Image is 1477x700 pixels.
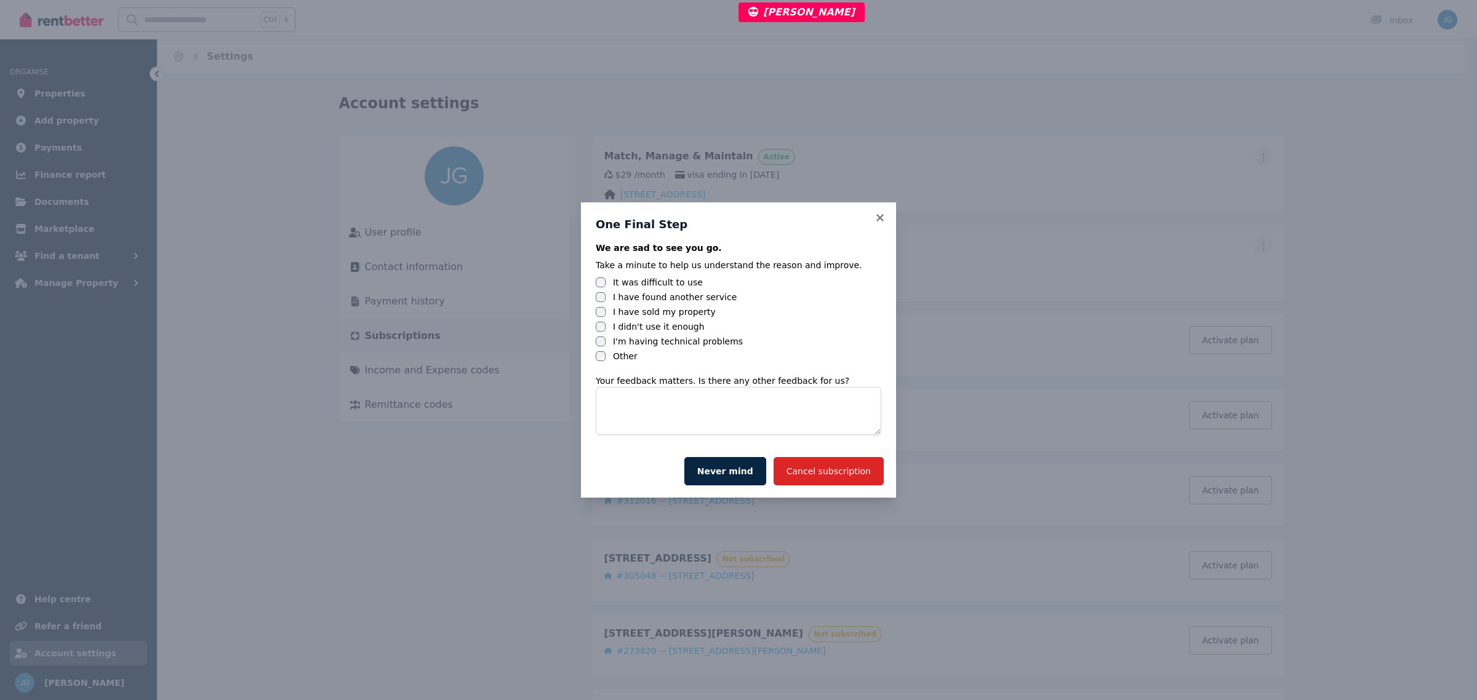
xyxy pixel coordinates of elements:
[684,457,766,485] button: Never mind
[774,457,884,485] button: Cancel subscription
[613,306,716,318] label: I have sold my property
[613,335,743,348] label: I'm having technical problems
[596,217,881,232] h3: One Final Step
[613,320,705,333] label: I didn't use it enough
[613,291,737,303] label: I have found another service
[596,375,881,387] div: Your feedback matters. Is there any other feedback for us?
[596,242,881,254] div: We are sad to see you go.
[613,276,703,288] label: It was difficult to use
[596,259,881,271] div: Take a minute to help us understand the reason and improve.
[613,350,638,362] label: Other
